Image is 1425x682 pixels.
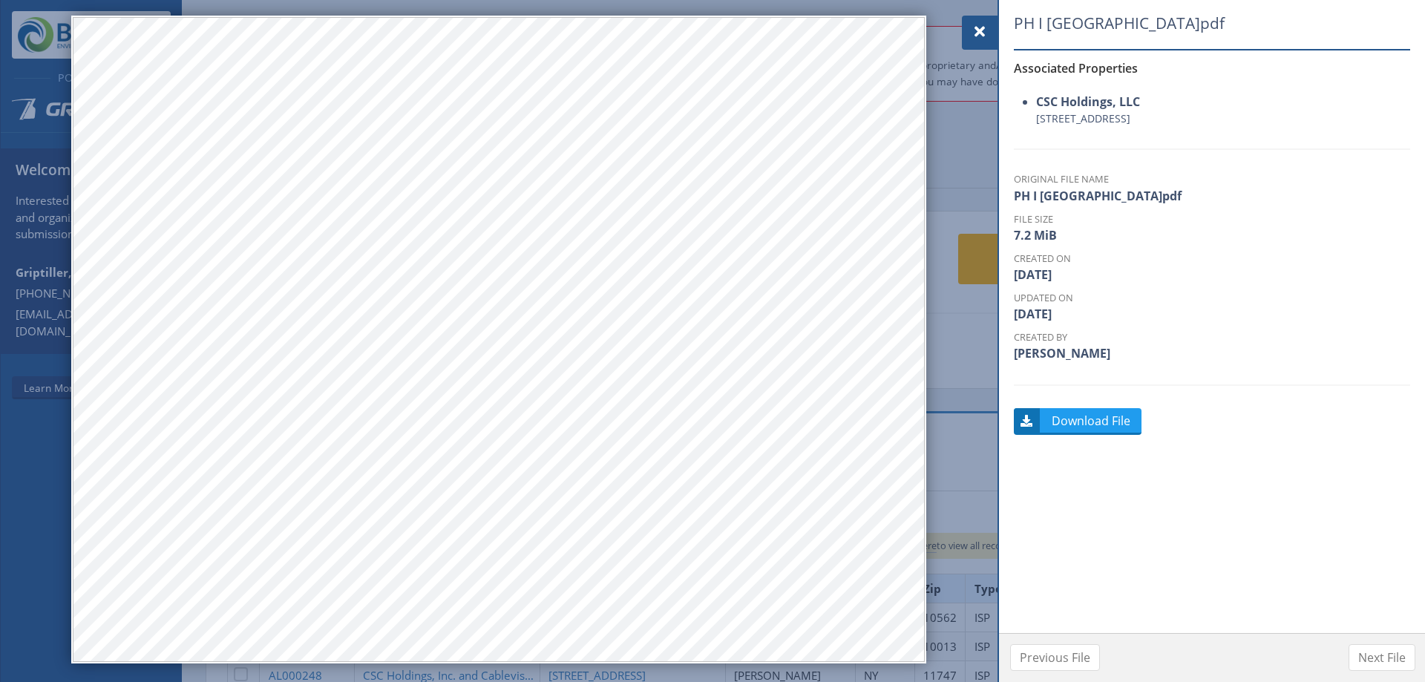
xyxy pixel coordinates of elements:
dd: [PERSON_NAME] [1014,344,1410,362]
dt: File Size [1014,212,1410,226]
span: Previous File [1020,649,1090,666]
dd: 7.2 MiB [1014,226,1410,244]
dt: Created By [1014,330,1410,344]
dd: PH I [GEOGRAPHIC_DATA]pdf [1014,187,1410,205]
strong: CSC Holdings, LLC [1036,94,1140,110]
button: Next File [1349,644,1415,671]
small: [STREET_ADDRESS] [1036,111,1410,126]
dt: Created On [1014,252,1410,266]
dt: Original File Name [1014,172,1410,186]
span: Download File [1042,412,1141,430]
dd: [DATE] [1014,266,1410,283]
button: Download File [1014,408,1141,435]
button: Previous File [1010,644,1100,671]
dd: [DATE] [1014,305,1410,323]
dt: Updated On [1014,291,1410,305]
span: PH I [GEOGRAPHIC_DATA]pdf [1014,12,1341,35]
h6: Associated Properties [1014,62,1410,75]
span: Next File [1358,649,1406,666]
